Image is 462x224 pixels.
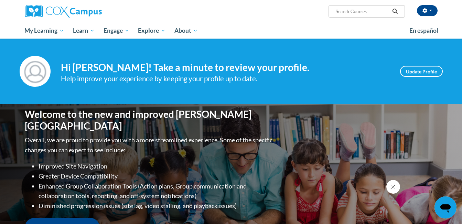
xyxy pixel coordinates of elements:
h4: Hi [PERSON_NAME]! Take a minute to review your profile. [61,62,390,73]
li: Diminished progression issues (site lag, video stalling, and playback issues) [39,201,274,211]
div: Main menu [14,23,448,39]
a: About [170,23,202,39]
span: Explore [138,27,165,35]
span: En español [409,27,438,34]
a: Explore [133,23,170,39]
a: Cox Campus [25,5,155,18]
span: About [174,27,198,35]
button: Search [390,7,400,16]
li: Greater Device Compatibility [39,171,274,181]
li: Enhanced Group Collaboration Tools (Action plans, Group communication and collaboration tools, re... [39,181,274,201]
iframe: Close message [386,180,400,194]
input: Search Courses [335,7,390,16]
iframe: Button to launch messaging window [434,196,456,218]
span: Engage [104,27,129,35]
div: Help improve your experience by keeping your profile up to date. [61,73,390,84]
a: Engage [99,23,134,39]
span: Hi. How can we help? [4,5,56,10]
a: Update Profile [400,66,443,77]
img: Profile Image [20,56,51,87]
a: My Learning [20,23,69,39]
span: Learn [73,27,95,35]
button: Account Settings [417,5,438,16]
span: My Learning [24,27,64,35]
p: Overall, we are proud to provide you with a more streamlined experience. Some of the specific cha... [25,135,274,155]
img: Cox Campus [25,5,102,18]
h1: Welcome to the new and improved [PERSON_NAME][GEOGRAPHIC_DATA] [25,109,274,132]
a: Learn [68,23,99,39]
li: Improved Site Navigation [39,161,274,171]
a: En español [405,23,443,38]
